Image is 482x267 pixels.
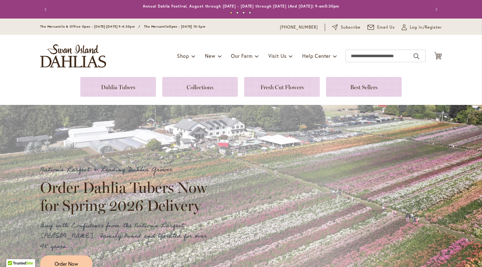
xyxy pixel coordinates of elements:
[40,179,213,214] h2: Order Dahlia Tubers Now for Spring 2026 Delivery
[231,52,252,59] span: Our Farm
[40,3,53,16] button: Previous
[332,24,361,30] a: Subscribe
[302,52,331,59] span: Help Center
[429,3,442,16] button: Next
[230,12,232,14] button: 1 of 4
[402,24,442,30] a: Log In/Register
[249,12,251,14] button: 4 of 4
[367,24,395,30] a: Email Us
[377,24,395,30] span: Email Us
[40,221,213,252] p: Buy with Confidence from the Nation's Largest [PERSON_NAME]. Family Owned and Operated for over 9...
[177,52,189,59] span: Shop
[169,25,206,29] span: Open - [DATE] 10-3pm
[341,24,361,30] span: Subscribe
[205,52,215,59] span: New
[236,12,238,14] button: 2 of 4
[268,52,287,59] span: Visit Us
[143,4,340,8] a: Annual Dahlia Festival, August through [DATE] - [DATE] through [DATE] (And [DATE]) 9-am5:30pm
[40,165,213,175] p: Nation's Largest & Leading Dahlia Grower
[40,44,106,68] a: store logo
[40,25,169,29] span: The Mercantile & Office Open - [DATE]-[DATE] 9-4:30pm / The Mercantile
[280,24,318,30] a: [PHONE_NUMBER]
[410,24,442,30] span: Log In/Register
[243,12,245,14] button: 3 of 4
